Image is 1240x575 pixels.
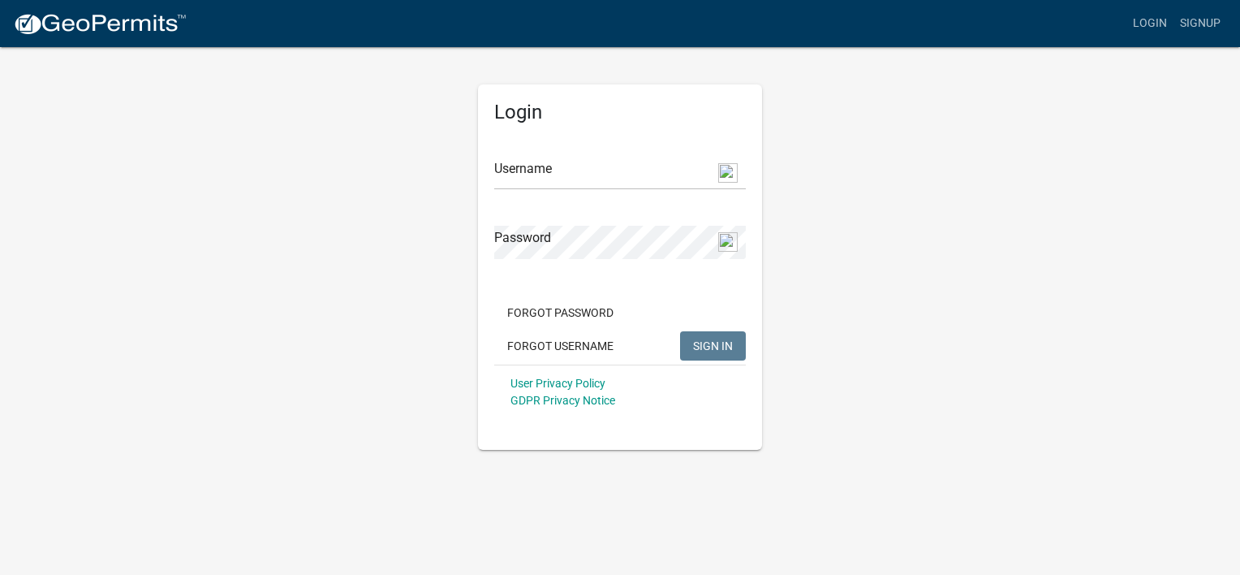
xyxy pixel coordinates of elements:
[510,394,615,407] a: GDPR Privacy Notice
[510,377,605,390] a: User Privacy Policy
[1126,8,1173,39] a: Login
[693,339,733,352] span: SIGN IN
[718,163,738,183] img: npw-badge-icon-locked.svg
[718,232,738,252] img: npw-badge-icon-locked.svg
[1173,8,1227,39] a: Signup
[494,101,746,124] h5: Login
[680,331,746,361] button: SIGN IN
[494,298,626,327] button: Forgot Password
[494,331,626,361] button: Forgot Username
